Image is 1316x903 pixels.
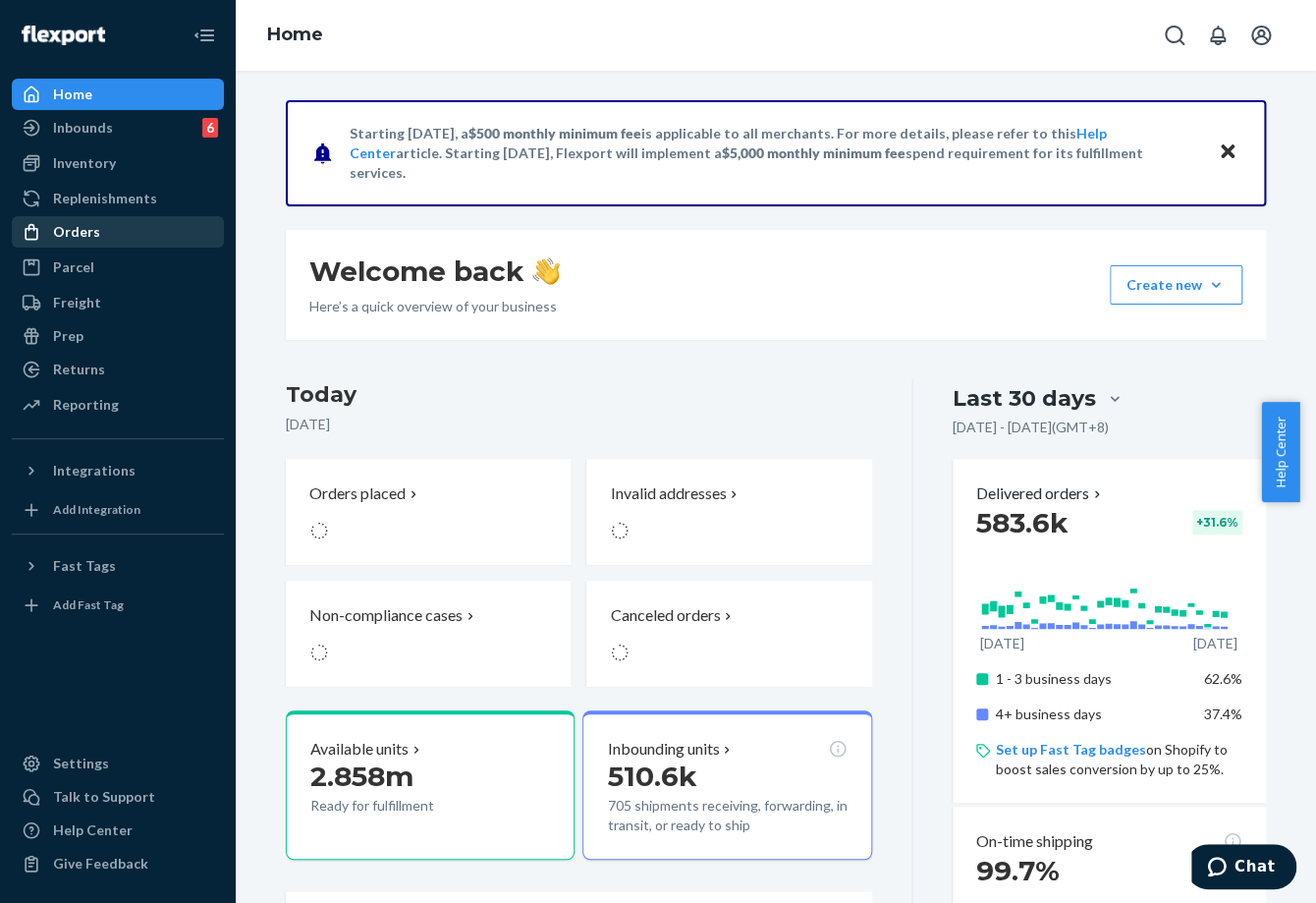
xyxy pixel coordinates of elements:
[12,183,224,214] a: Replenishments
[286,379,872,411] h3: Today
[310,738,409,761] p: Available units
[953,418,1109,437] p: [DATE] - [DATE] ( GMT+8 )
[1193,634,1237,653] p: [DATE]
[1191,844,1296,893] iframe: Opens a widget where you can chat to one of our agents
[1204,705,1242,722] span: 37.4%
[53,293,101,312] div: Freight
[610,604,720,627] p: Canceled orders
[53,820,133,840] div: Help Center
[12,494,224,526] a: Add Integration
[309,482,406,505] p: Orders placed
[12,320,224,352] a: Prep
[976,482,1105,505] button: Delivered orders
[53,501,140,518] div: Add Integration
[1261,402,1299,502] button: Help Center
[1241,16,1281,55] button: Open account menu
[12,252,224,283] a: Parcel
[607,796,847,835] p: 705 shipments receiving, forwarding, in transit, or ready to ship
[532,257,560,285] img: hand-wave emoji
[251,7,339,64] ol: breadcrumbs
[953,383,1096,414] div: Last 30 days
[53,118,113,138] div: Inbounds
[1110,265,1242,305] button: Create new
[12,79,224,110] a: Home
[1192,510,1242,535] div: + 31.6 %
[12,848,224,879] button: Give Feedback
[53,461,136,480] div: Integrations
[12,112,224,143] a: Inbounds6
[12,550,224,582] button: Fast Tags
[607,760,696,793] span: 510.6k
[53,222,100,242] div: Orders
[309,604,463,627] p: Non-compliance cases
[12,216,224,248] a: Orders
[610,482,726,505] p: Invalid addresses
[976,830,1093,853] p: On-time shipping
[12,287,224,318] a: Freight
[309,297,560,316] p: Here’s a quick overview of your business
[996,740,1242,779] p: on Shopify to boost sales conversion by up to 25%.
[310,796,492,816] p: Ready for fulfillment
[286,459,571,565] button: Orders placed
[53,596,124,613] div: Add Fast Tag
[53,787,155,807] div: Talk to Support
[12,781,224,813] button: Talk to Support
[53,85,92,104] div: Home
[1198,16,1237,55] button: Open notifications
[12,815,224,846] a: Help Center
[12,354,224,385] a: Returns
[185,16,224,55] button: Close Navigation
[22,26,105,45] img: Flexport logo
[980,634,1024,653] p: [DATE]
[996,669,1189,689] p: 1 - 3 business days
[286,710,575,860] button: Available units2.858mReady for fulfillment
[1215,139,1240,167] button: Close
[12,748,224,779] a: Settings
[53,754,109,773] div: Settings
[286,581,571,687] button: Non-compliance cases
[976,854,1060,887] span: 99.7%
[53,257,94,277] div: Parcel
[53,326,83,346] div: Prep
[309,254,560,289] h1: Welcome back
[350,124,1199,183] p: Starting [DATE], a is applicable to all merchants. For more details, please refer to this article...
[286,415,872,434] p: [DATE]
[722,144,905,161] span: $5,000 monthly minimum fee
[12,389,224,421] a: Reporting
[53,854,148,874] div: Give Feedback
[1155,16,1194,55] button: Open Search Box
[53,360,105,379] div: Returns
[53,189,157,208] div: Replenishments
[53,556,116,576] div: Fast Tags
[586,459,871,565] button: Invalid addresses
[996,741,1146,758] a: Set up Fast Tag badges
[468,125,641,141] span: $500 monthly minimum fee
[267,24,323,45] a: Home
[12,590,224,621] a: Add Fast Tag
[53,395,119,415] div: Reporting
[996,705,1189,724] p: 4+ business days
[586,581,871,687] button: Canceled orders
[12,147,224,179] a: Inventory
[310,760,413,793] span: 2.858m
[12,455,224,486] button: Integrations
[582,710,871,860] button: Inbounding units510.6k705 shipments receiving, forwarding, in transit, or ready to ship
[53,153,116,173] div: Inventory
[607,738,719,761] p: Inbounding units
[1204,670,1242,687] span: 62.6%
[976,506,1069,539] span: 583.6k
[202,118,218,138] div: 6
